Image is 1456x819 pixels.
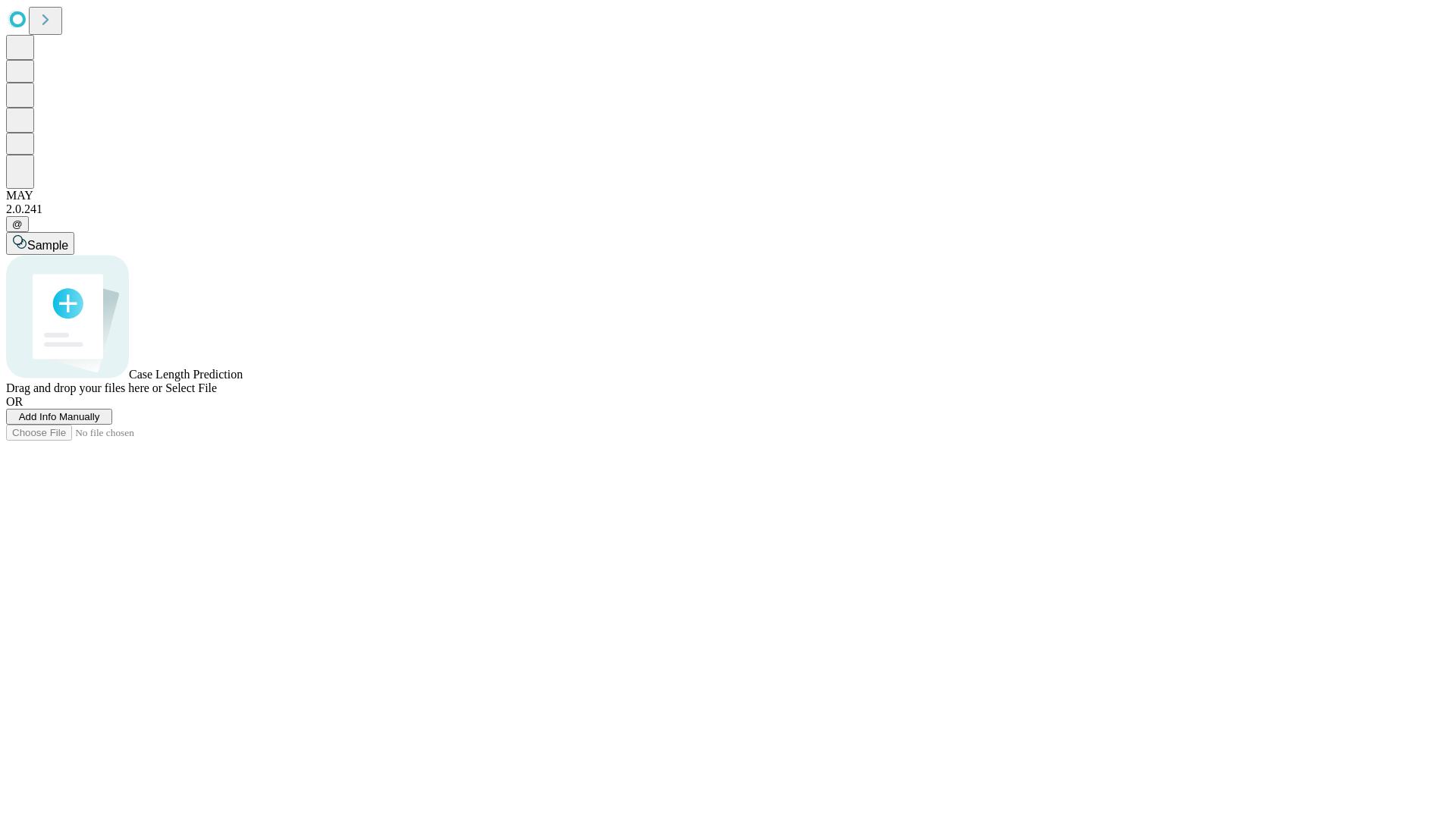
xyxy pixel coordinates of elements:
div: 2.0.241 [6,202,1450,216]
span: Select File [165,381,217,394]
span: @ [12,218,23,230]
span: OR [6,395,23,408]
span: Sample [27,239,68,252]
button: @ [6,216,29,232]
div: MAY [6,189,1450,202]
button: Add Info Manually [6,409,112,425]
span: Drag and drop your files here or [6,381,162,394]
span: Add Info Manually [19,411,100,422]
span: Case Length Prediction [129,368,243,381]
button: Sample [6,232,74,255]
